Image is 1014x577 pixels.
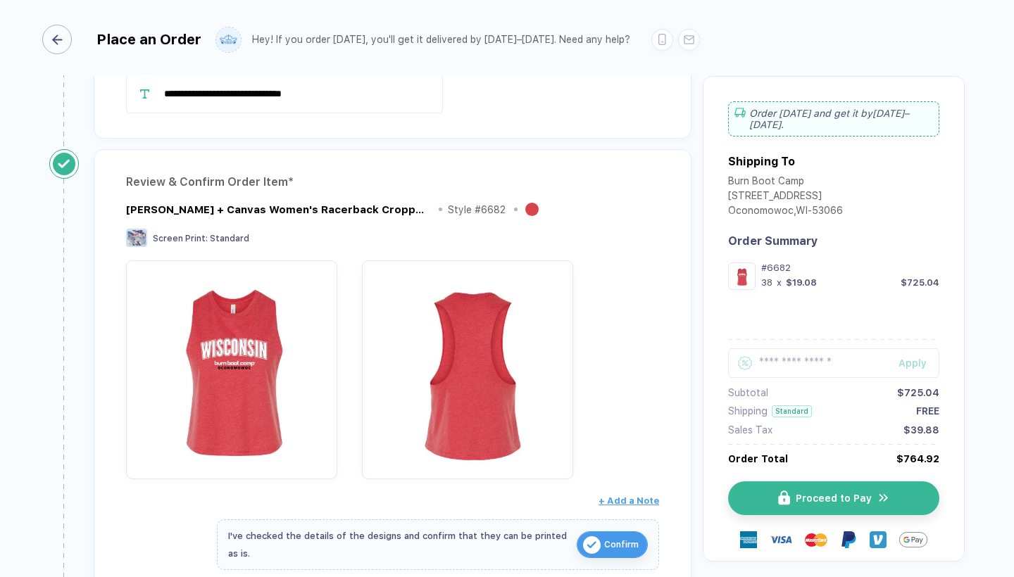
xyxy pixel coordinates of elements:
img: visa [770,528,792,551]
img: icon [778,490,790,505]
button: + Add a Note [599,490,659,512]
img: GPay [899,526,927,554]
div: Order Summary [728,234,939,248]
div: Order [DATE] and get it by [DATE]–[DATE] . [728,101,939,137]
div: Hey! If you order [DATE], you'll get it delivered by [DATE]–[DATE]. Need any help? [252,34,630,46]
button: iconConfirm [577,531,648,558]
div: #6682 [761,262,939,273]
img: Paypal [840,531,857,548]
span: Screen Print : [153,234,208,243]
div: Oconomowoc , WI - 53066 [728,205,843,220]
div: Sales Tax [728,424,772,436]
div: $725.04 [897,387,939,398]
img: master-card [805,528,827,551]
button: Apply [881,348,939,378]
img: 1759788893378mjkfy_nt_back.png [369,267,566,464]
img: Venmo [870,531,887,548]
div: [STREET_ADDRESS] [728,190,843,205]
div: 38 [761,277,772,288]
div: Standard [772,405,812,417]
div: Subtotal [728,387,768,398]
div: $764.92 [896,453,939,464]
img: icon [877,491,890,505]
img: 1759788893378xtqsm_nt_front.png [133,267,330,464]
div: $725.04 [901,277,939,288]
span: + Add a Note [599,495,659,506]
img: 1759788893378xtqsm_nt_front.png [732,266,752,286]
div: Review & Confirm Order Item [126,171,659,194]
img: Screen Print [126,229,147,247]
div: I've checked the details of the designs and confirm that they can be printed as is. [228,527,570,562]
img: express [740,531,757,548]
img: icon [583,536,601,554]
div: Shipping To [728,155,795,168]
img: user profile [216,27,241,52]
div: x [775,277,783,288]
div: $19.08 [786,277,817,288]
div: Bella + Canvas Women's Racerback Cropped Tank [126,203,430,216]
div: FREE [916,405,939,417]
div: Style # 6682 [448,204,506,215]
div: Burn Boot Camp [728,175,843,190]
span: Proceed to Pay [796,493,872,504]
div: Shipping [728,405,768,417]
div: Place an Order [96,31,201,48]
div: $39.88 [903,424,939,436]
span: Standard [210,234,249,243]
div: Order Total [728,453,788,464]
div: Apply [899,357,939,369]
button: iconProceed to Payicon [728,481,939,515]
span: Confirm [604,533,639,556]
